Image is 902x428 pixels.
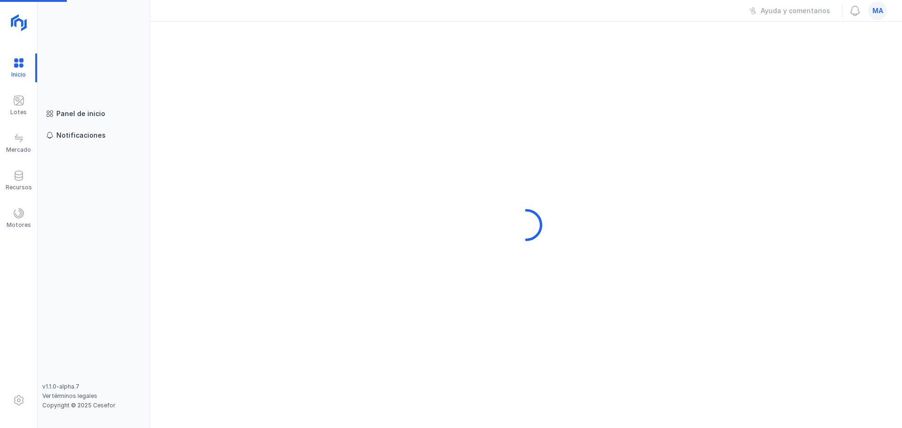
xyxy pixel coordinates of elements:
button: Ayuda y comentarios [743,3,836,19]
div: Lotes [10,109,27,116]
div: Panel de inicio [56,109,105,118]
a: Panel de inicio [42,105,145,122]
div: Mercado [6,146,31,154]
div: Ayuda y comentarios [761,6,830,16]
div: Motores [7,221,31,229]
div: Notificaciones [56,131,106,140]
div: Recursos [6,184,32,191]
div: v1.1.0-alpha.7 [42,383,145,390]
span: ma [872,6,883,16]
img: logoRight.svg [7,11,31,34]
a: Ver términos legales [42,392,97,399]
div: Copyright © 2025 Cesefor [42,402,145,409]
a: Notificaciones [42,127,145,144]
